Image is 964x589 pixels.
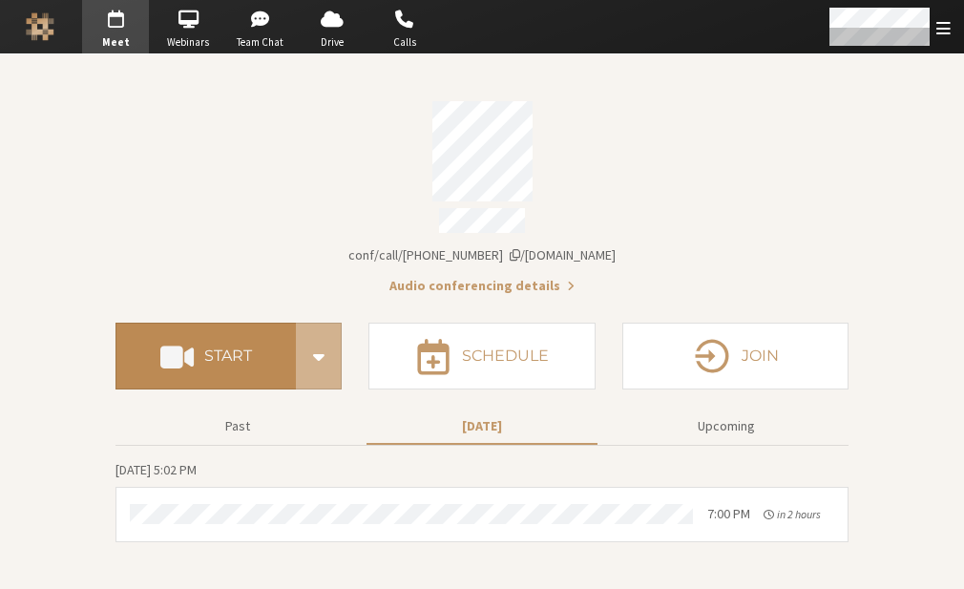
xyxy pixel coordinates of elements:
section: Account details [115,88,849,296]
button: Upcoming [611,410,842,443]
div: Start conference options [296,323,342,389]
div: 7:00 PM [707,504,750,524]
h4: Start [204,348,252,364]
button: Audio conferencing details [389,276,575,296]
span: Calls [371,34,438,51]
button: Start [115,323,296,389]
span: in 2 hours [777,507,821,521]
h4: Schedule [462,348,549,364]
button: [DATE] [367,410,597,443]
img: Iotum [26,12,54,41]
span: Team Chat [227,34,294,51]
span: Copy my meeting room link [348,246,616,263]
button: Copy my meeting room linkCopy my meeting room link [348,245,616,265]
span: Meet [82,34,149,51]
h4: Join [742,348,779,364]
button: Schedule [368,323,595,389]
button: Past [122,410,353,443]
span: Drive [299,34,366,51]
section: Today's Meetings [115,459,849,542]
span: Webinars [155,34,221,51]
button: Join [622,323,849,389]
span: [DATE] 5:02 PM [115,461,197,478]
